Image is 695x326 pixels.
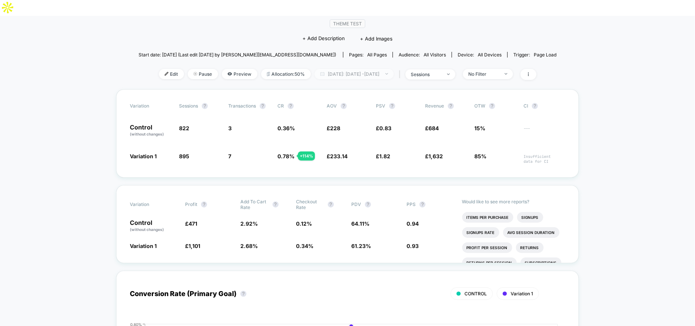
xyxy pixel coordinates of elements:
span: 471 [189,220,197,227]
span: 15% [474,125,485,131]
span: 3 [228,125,232,131]
span: 2.68 % [241,243,258,249]
span: £ [376,125,391,131]
span: CR [277,103,284,109]
span: Preview [222,69,257,79]
span: 233.14 [330,153,347,159]
button: ? [448,103,454,109]
span: Checkout Rate [296,199,324,210]
button: ? [389,103,395,109]
button: ? [273,201,279,207]
span: PPS [407,201,416,207]
div: Pages: [349,52,387,58]
li: Profit Per Session [462,242,512,253]
span: £ [185,243,200,249]
button: ? [328,201,334,207]
span: all pages [367,52,387,58]
img: end [505,73,507,75]
span: Pause [188,69,218,79]
span: 0.93 [407,243,419,249]
span: (without changes) [130,227,164,232]
button: ? [260,103,266,109]
button: ? [288,103,294,109]
button: ? [532,103,538,109]
span: PDV [351,201,361,207]
span: £ [425,125,439,131]
span: 1,632 [429,153,443,159]
span: 822 [179,125,189,131]
span: Variation 1 [130,153,157,159]
span: [DATE]: [DATE] - [DATE] [315,69,394,79]
span: Edit [159,69,184,79]
img: end [385,73,388,75]
p: Control [130,124,171,137]
span: Variation [130,103,171,109]
span: PSV [376,103,385,109]
button: ? [419,201,425,207]
span: 0.36 % [277,125,295,131]
span: + Add Description [302,35,345,42]
span: 85% [474,153,486,159]
span: £ [376,153,390,159]
span: Allocation: 50% [261,69,311,79]
span: 7 [228,153,231,159]
span: Variation 1 [511,291,533,296]
span: AOV [327,103,337,109]
span: £ [327,125,340,131]
span: £ [327,153,347,159]
img: end [447,73,450,75]
span: (without changes) [130,132,164,136]
span: + Add Images [360,36,393,42]
div: + 114 % [298,151,315,161]
span: Add To Cart Rate [241,199,269,210]
div: No Filter [469,71,499,77]
span: Sessions [179,103,198,109]
span: Start date: [DATE] (Last edit [DATE] by [PERSON_NAME][EMAIL_ADDRESS][DOMAIN_NAME]) [139,52,336,58]
span: 1.82 [379,153,390,159]
li: Avg Session Duration [503,227,559,238]
span: OTW [474,103,516,109]
span: Insufficient data for CI [524,154,565,164]
span: 0.83 [379,125,391,131]
p: Would like to see more reports? [462,199,566,204]
span: 1,101 [189,243,200,249]
span: 0.94 [407,220,419,227]
span: | [397,69,405,80]
img: rebalance [267,72,270,76]
img: edit [165,72,168,76]
span: 895 [179,153,189,159]
button: ? [341,103,347,109]
span: Theme Test [330,19,365,28]
span: 2.92 % [241,220,258,227]
span: 64.11 % [351,220,369,227]
li: Returns Per Session [462,257,517,268]
span: 684 [429,125,439,131]
span: 61.23 % [351,243,371,249]
div: sessions [411,72,441,77]
span: 0.34 % [296,243,313,249]
li: Returns [516,242,544,253]
span: £ [185,220,197,227]
li: Signups Rate [462,227,499,238]
span: 0.78 % [277,153,295,159]
li: Signups [517,212,543,223]
li: Subscriptions [520,257,561,268]
button: ? [240,291,246,297]
span: Page Load [534,52,556,58]
span: CONTROL [464,291,487,296]
span: Transactions [228,103,256,109]
span: CI [524,103,565,109]
div: Trigger: [513,52,556,58]
span: all devices [478,52,502,58]
button: ? [201,201,207,207]
span: Variation 1 [130,243,157,249]
img: end [193,72,197,76]
span: All Visitors [424,52,446,58]
span: Device: [452,52,507,58]
span: Variation [130,199,171,210]
button: ? [365,201,371,207]
p: Control [130,220,178,232]
span: 228 [330,125,340,131]
img: calendar [320,72,324,76]
div: Audience: [399,52,446,58]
